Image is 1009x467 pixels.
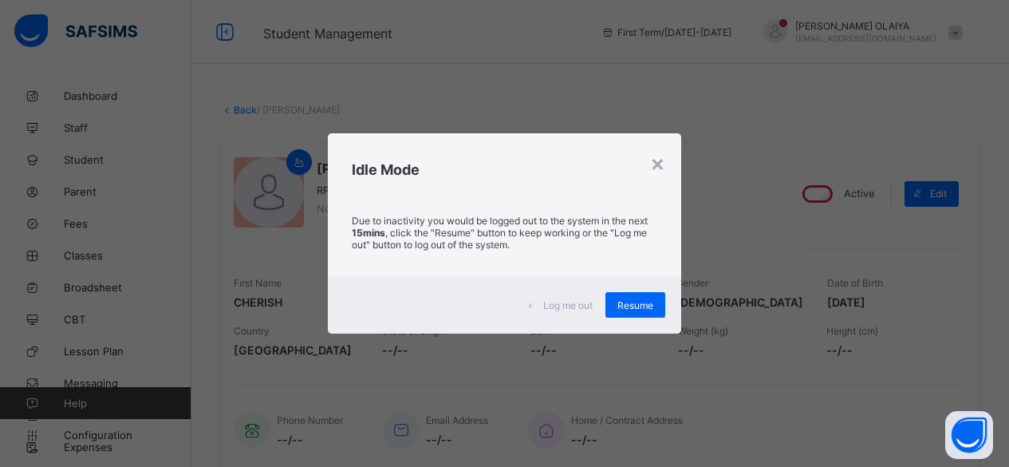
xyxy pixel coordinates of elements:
span: Resume [617,299,653,311]
button: Open asap [945,411,993,459]
h2: Idle Mode [352,161,657,178]
strong: 15mins [352,227,385,239]
div: × [650,149,665,176]
span: Log me out [543,299,593,311]
p: Due to inactivity you would be logged out to the system in the next , click the "Resume" button t... [352,215,657,251]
